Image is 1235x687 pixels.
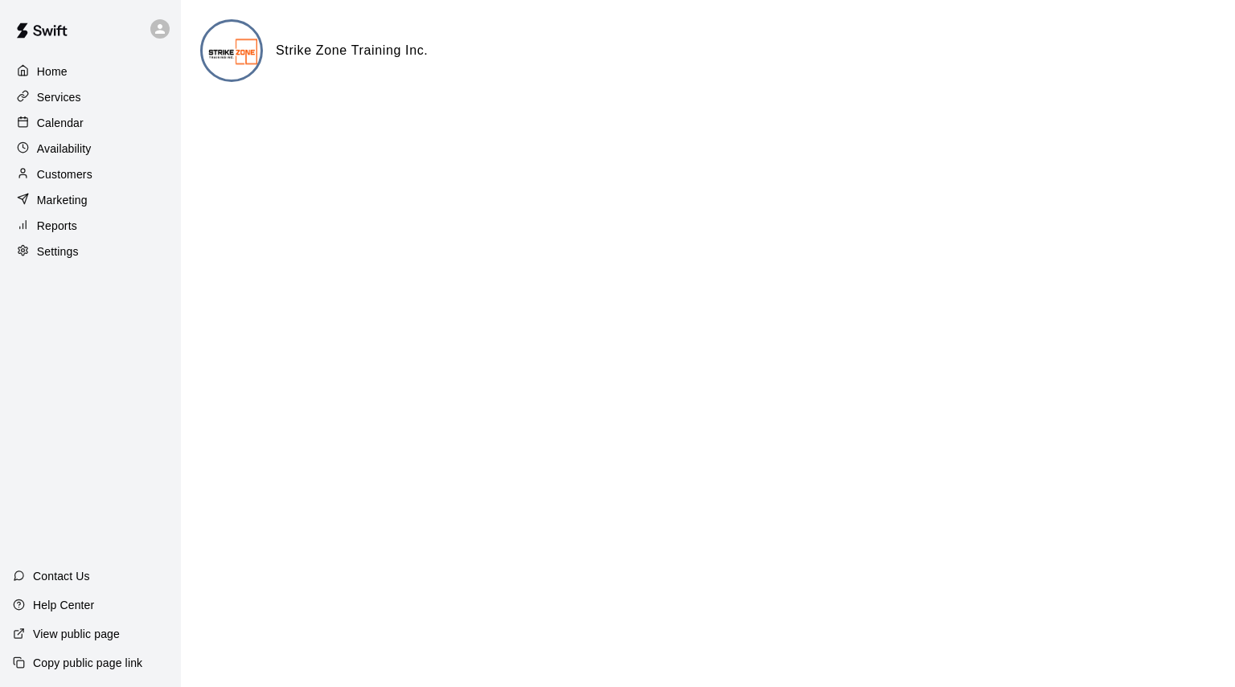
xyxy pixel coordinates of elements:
p: Copy public page link [33,655,142,671]
a: Calendar [13,111,168,135]
a: Customers [13,162,168,186]
p: Reports [37,218,77,234]
a: Marketing [13,188,168,212]
a: Settings [13,239,168,264]
p: View public page [33,626,120,642]
p: Calendar [37,115,84,131]
p: Home [37,63,68,80]
a: Availability [13,137,168,161]
a: Services [13,85,168,109]
a: Home [13,59,168,84]
a: Reports [13,214,168,238]
h6: Strike Zone Training Inc. [276,40,428,61]
img: Strike Zone Training Inc. logo [203,22,263,82]
p: Settings [37,243,79,260]
p: Marketing [37,192,88,208]
p: Help Center [33,597,94,613]
p: Availability [37,141,92,157]
p: Customers [37,166,92,182]
p: Services [37,89,81,105]
p: Contact Us [33,568,90,584]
